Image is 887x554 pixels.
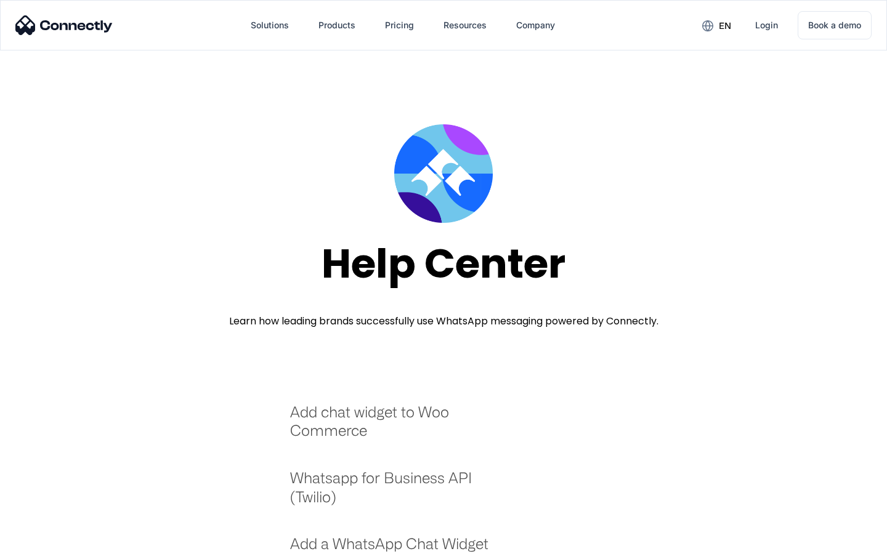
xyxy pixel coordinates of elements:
[719,17,731,34] div: en
[25,532,74,550] ul: Language list
[290,403,505,452] a: Add chat widget to Woo Commerce
[12,532,74,550] aside: Language selected: English
[290,468,505,518] a: Whatsapp for Business API (Twilio)
[229,314,658,329] div: Learn how leading brands successfully use WhatsApp messaging powered by Connectly.
[516,17,555,34] div: Company
[798,11,872,39] a: Book a demo
[251,17,289,34] div: Solutions
[755,17,778,34] div: Login
[322,241,565,286] div: Help Center
[443,17,487,34] div: Resources
[15,15,113,35] img: Connectly Logo
[318,17,355,34] div: Products
[385,17,414,34] div: Pricing
[745,10,788,40] a: Login
[375,10,424,40] a: Pricing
